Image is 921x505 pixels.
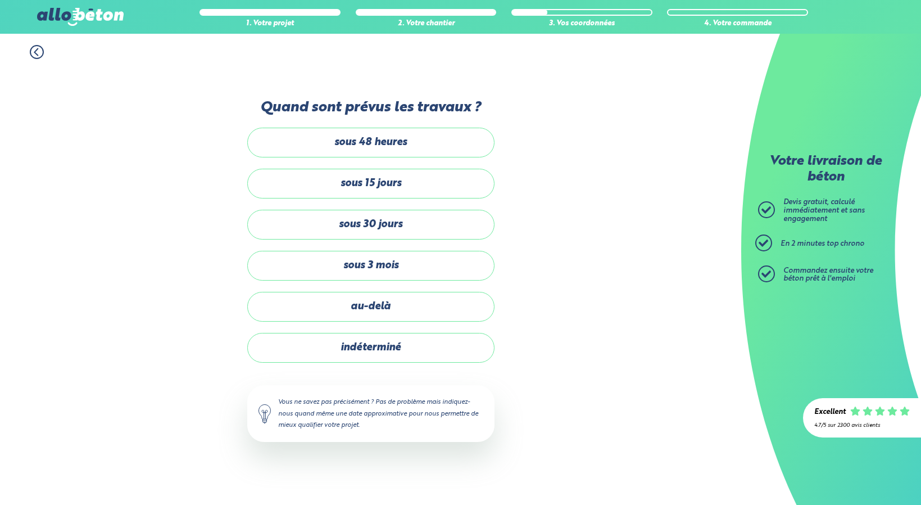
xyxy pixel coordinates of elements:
[247,169,494,199] label: sous 15 jours
[247,251,494,281] label: sous 3 mois
[783,267,873,283] span: Commandez ensuite votre béton prêt à l'emploi
[247,100,494,116] label: Quand sont prévus les travaux ?
[783,199,865,222] span: Devis gratuit, calculé immédiatement et sans engagement
[667,20,808,28] div: 4. Votre commande
[247,292,494,322] label: au-delà
[511,20,652,28] div: 3. Vos coordonnées
[761,154,890,185] p: Votre livraison de béton
[781,240,864,247] span: En 2 minutes top chrono
[247,333,494,363] label: indéterminé
[199,20,341,28] div: 1. Votre projet
[247,385,494,441] div: Vous ne savez pas précisément ? Pas de problème mais indiquez-nous quand même une date approximat...
[814,422,910,429] div: 4.7/5 sur 2300 avis clients
[247,210,494,240] label: sous 30 jours
[37,8,124,26] img: allobéton
[814,408,846,417] div: Excellent
[247,128,494,157] label: sous 48 heures
[821,461,909,493] iframe: Help widget launcher
[356,20,497,28] div: 2. Votre chantier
